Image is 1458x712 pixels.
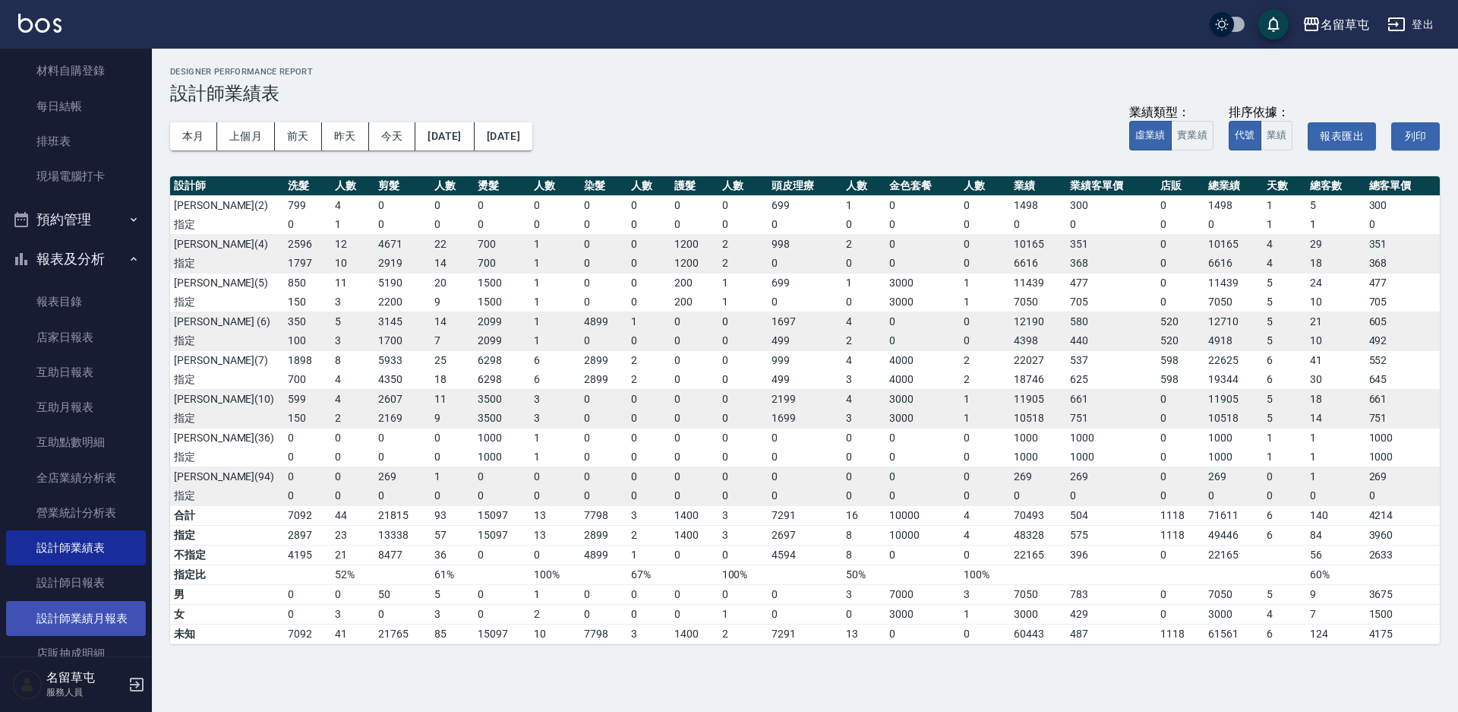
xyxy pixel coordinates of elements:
table: a dense table [170,176,1440,644]
td: 0 [718,215,768,235]
td: 3500 [474,389,530,409]
td: 0 [284,215,331,235]
td: 4918 [1204,331,1264,351]
td: 0 [1010,215,1066,235]
td: 1700 [374,331,431,351]
td: [PERSON_NAME](2) [170,195,284,215]
td: 1500 [474,273,530,293]
td: 1 [960,273,1009,293]
td: 2199 [768,389,842,409]
td: 0 [474,215,530,235]
td: 1 [960,293,1009,312]
td: 351 [1365,234,1440,254]
td: 0 [671,389,718,409]
th: 業績 [1010,176,1066,196]
td: 4398 [1010,331,1066,351]
th: 剪髮 [374,176,431,196]
button: 昨天 [322,122,369,150]
td: 850 [284,273,331,293]
th: 人數 [331,176,374,196]
td: 368 [1066,254,1157,274]
th: 人數 [530,176,579,196]
td: 0 [960,331,1009,351]
td: 11439 [1204,273,1264,293]
td: 4 [1263,234,1306,254]
th: 人數 [431,176,474,196]
td: 150 [284,293,331,312]
td: 998 [768,234,842,254]
img: Logo [18,14,62,33]
td: 499 [768,370,842,390]
td: 5 [1263,312,1306,331]
h5: 名留草屯 [46,670,124,685]
td: 1498 [1204,195,1264,215]
td: 2919 [374,254,431,274]
td: 指定 [170,331,284,351]
td: 200 [671,293,718,312]
td: 0 [627,215,671,235]
td: 2 [627,350,671,370]
td: 552 [1365,350,1440,370]
td: 1 [1306,215,1365,235]
td: 0 [960,215,1009,235]
td: 0 [627,254,671,274]
td: 705 [1365,293,1440,312]
button: 登出 [1381,11,1440,39]
td: 4 [331,389,374,409]
td: 0 [960,195,1009,215]
td: 0 [627,273,671,293]
button: 上個月 [217,122,275,150]
td: 1 [530,312,579,331]
a: 報表目錄 [6,284,146,319]
td: 699 [768,273,842,293]
td: 4350 [374,370,431,390]
td: 2899 [580,370,627,390]
td: 0 [671,312,718,331]
td: 11 [331,273,374,293]
td: 0 [1157,195,1204,215]
td: 0 [580,389,627,409]
td: 1 [530,234,579,254]
td: 6298 [474,350,530,370]
td: 5190 [374,273,431,293]
td: 0 [580,293,627,312]
a: 營業統計分析表 [6,495,146,530]
td: 18 [431,370,474,390]
td: 1797 [284,254,331,274]
td: 2200 [374,293,431,312]
td: 1898 [284,350,331,370]
div: 排序依據： [1229,105,1293,121]
td: 6616 [1010,254,1066,274]
a: 互助月報表 [6,390,146,425]
td: 799 [284,195,331,215]
td: 10165 [1204,234,1264,254]
td: 999 [768,350,842,370]
td: 492 [1365,331,1440,351]
td: 0 [431,215,474,235]
button: [DATE] [475,122,532,150]
td: 4 [842,350,885,370]
td: 0 [718,389,768,409]
th: 總客數 [1306,176,1365,196]
td: 0 [1157,254,1204,274]
td: 520 [1157,331,1204,351]
td: 2099 [474,312,530,331]
div: 名留草屯 [1321,15,1369,34]
td: 10 [331,254,374,274]
td: 4000 [885,370,960,390]
button: 本月 [170,122,217,150]
td: 0 [580,254,627,274]
td: 30 [1306,370,1365,390]
td: 4 [842,389,885,409]
td: 10 [1306,331,1365,351]
td: 1 [960,389,1009,409]
td: 7 [431,331,474,351]
td: 5 [1263,273,1306,293]
td: 6616 [1204,254,1264,274]
button: 今天 [369,122,416,150]
td: 14 [431,312,474,331]
a: 排班表 [6,124,146,159]
td: 6298 [474,370,530,390]
td: 7050 [1010,293,1066,312]
td: 6 [1263,370,1306,390]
